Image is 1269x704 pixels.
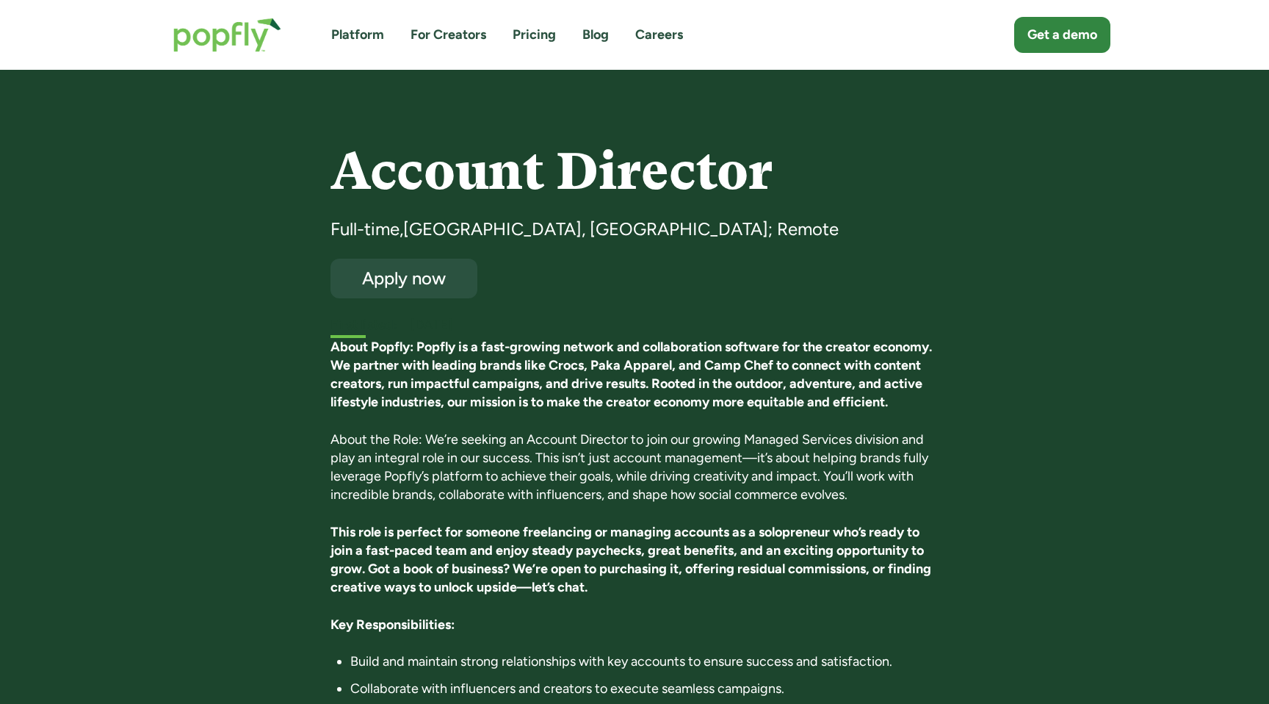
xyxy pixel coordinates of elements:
li: Collaborate with influencers and creators to execute seamless campaigns. [350,680,939,698]
a: Apply now [330,259,477,298]
div: [GEOGRAPHIC_DATA], [GEOGRAPHIC_DATA]; Remote [403,218,839,241]
strong: Key Responsibilities: [330,617,455,633]
a: Pricing [513,26,556,44]
a: Careers [635,26,683,44]
h4: Account Director [330,143,939,200]
strong: This role is perfect for someone freelancing or managing accounts as a solopreneur who’s ready to... [330,524,931,596]
div: , [399,218,403,241]
a: home [159,3,296,67]
a: Get a demo [1014,17,1110,53]
h5: First listed: [330,316,397,334]
p: About the Role: We’re seeking an Account Director to join our growing Managed Services division a... [330,431,939,505]
a: For Creators [411,26,486,44]
div: Get a demo [1027,26,1097,44]
strong: About Popfly: Popfly is a fast-growing network and collaboration software for the creator economy... [330,339,932,411]
li: Build and maintain strong relationships with key accounts to ensure success and satisfaction. [350,653,939,671]
a: Blog [582,26,609,44]
div: Full-time [330,218,399,241]
a: Platform [331,26,384,44]
div: [DATE] [411,316,939,334]
div: Apply now [344,269,464,287]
